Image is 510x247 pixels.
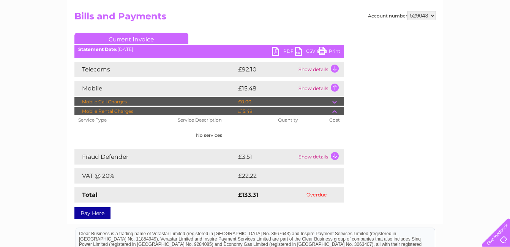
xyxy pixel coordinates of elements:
[74,47,344,52] div: [DATE]
[274,115,325,125] th: Quantity
[297,149,344,165] td: Show details
[325,115,344,125] th: Cost
[236,149,297,165] td: £3.51
[459,32,478,38] a: Contact
[236,62,297,77] td: £92.10
[289,187,344,203] td: Overdue
[417,32,439,38] a: Telecoms
[82,191,98,198] strong: Total
[272,47,295,58] a: PDF
[236,81,297,96] td: £15.48
[395,32,412,38] a: Energy
[74,81,236,96] td: Mobile
[297,62,344,77] td: Show details
[297,81,344,96] td: Show details
[367,4,419,13] a: 0333 014 3131
[74,149,236,165] td: Fraud Defender
[238,191,258,198] strong: £133.31
[174,115,275,125] th: Service Description
[74,97,236,106] td: Mobile Call Charges
[18,20,57,43] img: logo.png
[236,168,328,184] td: £22.22
[74,11,436,25] h2: Bills and Payments
[74,115,174,125] th: Service Type
[236,107,332,116] td: £15.48
[74,33,188,44] a: Current Invoice
[444,32,455,38] a: Blog
[317,47,340,58] a: Print
[485,32,503,38] a: Log out
[368,11,436,20] div: Account number
[74,62,236,77] td: Telecoms
[74,168,236,184] td: VAT @ 20%
[74,107,236,116] td: Mobile Rental Charges
[74,207,111,219] a: Pay Here
[236,97,332,106] td: £0.00
[74,125,344,146] td: No services
[376,32,391,38] a: Water
[76,4,435,37] div: Clear Business is a trading name of Verastar Limited (registered in [GEOGRAPHIC_DATA] No. 3667643...
[295,47,317,58] a: CSV
[78,46,117,52] b: Statement Date:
